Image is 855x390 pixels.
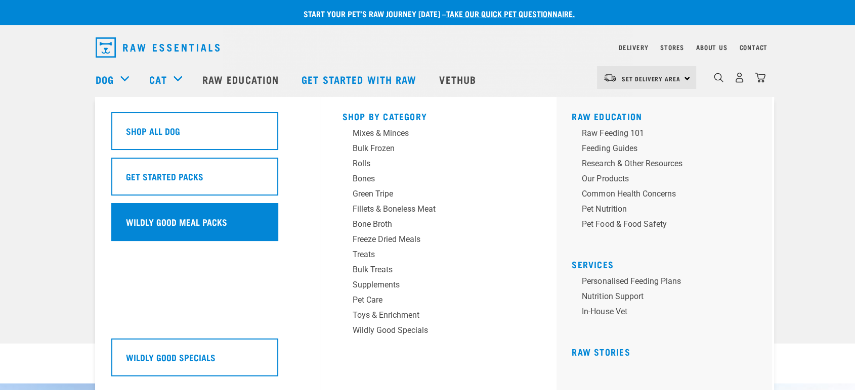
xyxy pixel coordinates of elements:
a: Vethub [429,59,489,100]
div: Bones [353,173,510,185]
a: Mixes & Minces [343,127,535,142]
a: Bulk Treats [343,264,535,279]
a: Pet Food & Food Safety [572,218,764,233]
div: Bulk Frozen [353,142,510,155]
a: Nutrition Support [572,290,764,306]
div: Treats [353,249,510,261]
a: Feeding Guides [572,142,764,158]
div: Common Health Concerns [582,188,740,200]
a: Personalised Feeding Plans [572,275,764,290]
a: Bone Broth [343,218,535,233]
a: Treats [343,249,535,264]
a: Wildly Good Specials [343,324,535,339]
img: Raw Essentials Logo [96,37,220,58]
a: In-house vet [572,306,764,321]
a: Raw Stories [572,349,630,354]
a: Green Tripe [343,188,535,203]
a: Raw Education [572,114,642,119]
div: Mixes & Minces [353,127,510,139]
div: Freeze Dried Meals [353,233,510,246]
div: Feeding Guides [582,142,740,155]
a: Get Started Packs [111,158,304,203]
a: About Us [696,45,727,49]
a: Supplements [343,279,535,294]
div: Pet Food & Food Safety [582,218,740,230]
a: Our Products [572,173,764,188]
a: Stores [660,45,684,49]
div: Wildly Good Specials [353,324,510,336]
a: Pet Nutrition [572,203,764,218]
a: Freeze Dried Meals [343,233,535,249]
a: Dog [96,72,114,87]
a: Bulk Frozen [343,142,535,158]
a: Raw Education [192,59,291,100]
div: Toys & Enrichment [353,309,510,321]
div: Our Products [582,173,740,185]
div: Pet Care [353,294,510,306]
span: Set Delivery Area [622,77,680,80]
h5: Shop All Dog [126,124,180,137]
a: Fillets & Boneless Meat [343,203,535,218]
img: home-icon-1@2x.png [714,73,723,82]
div: Fillets & Boneless Meat [353,203,510,215]
div: Green Tripe [353,188,510,200]
a: Shop All Dog [111,112,304,158]
a: Delivery [619,45,648,49]
a: Toys & Enrichment [343,309,535,324]
nav: dropdown navigation [88,33,767,62]
a: Cat [149,72,166,87]
a: Raw Feeding 101 [572,127,764,142]
a: Bones [343,173,535,188]
h5: Get Started Packs [126,170,203,183]
a: Common Health Concerns [572,188,764,203]
img: home-icon@2x.png [755,72,765,83]
a: Get started with Raw [291,59,429,100]
div: Raw Feeding 101 [582,127,740,139]
a: Pet Care [343,294,535,309]
div: Bulk Treats [353,264,510,276]
a: Contact [739,45,767,49]
a: Rolls [343,158,535,173]
h5: Wildly Good Meal Packs [126,215,227,228]
h5: Shop By Category [343,111,535,119]
div: Supplements [353,279,510,291]
img: van-moving.png [603,73,617,82]
div: Rolls [353,158,510,170]
a: take our quick pet questionnaire. [446,11,575,16]
h5: Wildly Good Specials [126,351,216,364]
a: Wildly Good Meal Packs [111,203,304,249]
a: Research & Other Resources [572,158,764,173]
a: Wildly Good Specials [111,338,304,384]
div: Pet Nutrition [582,203,740,215]
div: Research & Other Resources [582,158,740,170]
div: Bone Broth [353,218,510,230]
img: user.png [734,72,745,83]
h5: Services [572,259,764,267]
